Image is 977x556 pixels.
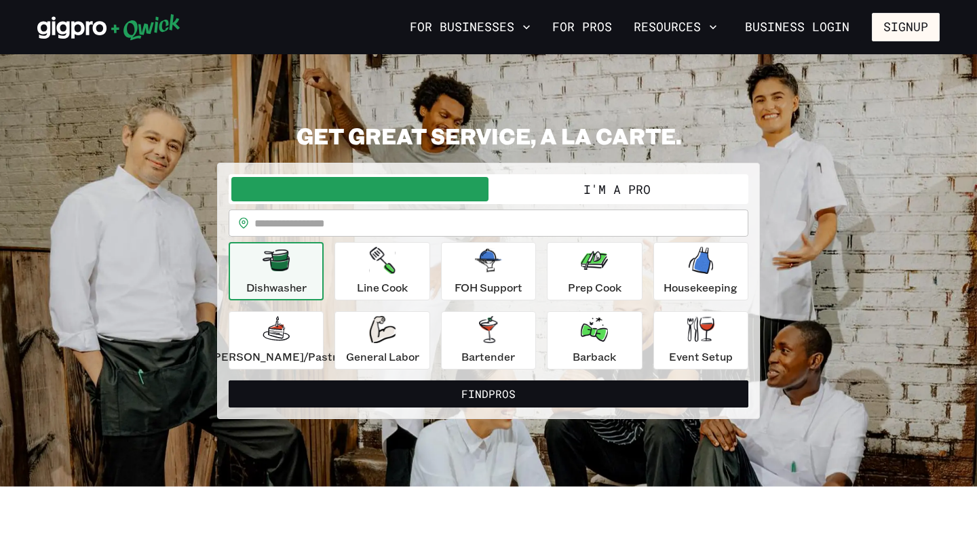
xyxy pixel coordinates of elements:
[664,279,737,296] p: Housekeeping
[547,16,617,39] a: For Pros
[229,242,324,300] button: Dishwasher
[217,122,760,149] h2: GET GREAT SERVICE, A LA CARTE.
[628,16,723,39] button: Resources
[872,13,940,41] button: Signup
[441,242,536,300] button: FOH Support
[334,242,429,300] button: Line Cook
[488,177,746,201] button: I'm a Pro
[653,242,748,300] button: Housekeeping
[231,177,488,201] button: I'm a Business
[246,279,307,296] p: Dishwasher
[568,279,621,296] p: Prep Cook
[229,380,748,408] button: FindPros
[346,349,419,365] p: General Labor
[669,349,733,365] p: Event Setup
[357,279,408,296] p: Line Cook
[334,311,429,370] button: General Labor
[573,349,616,365] p: Barback
[210,349,343,365] p: [PERSON_NAME]/Pastry
[441,311,536,370] button: Bartender
[547,242,642,300] button: Prep Cook
[455,279,522,296] p: FOH Support
[653,311,748,370] button: Event Setup
[229,311,324,370] button: [PERSON_NAME]/Pastry
[733,13,861,41] a: Business Login
[461,349,515,365] p: Bartender
[547,311,642,370] button: Barback
[404,16,536,39] button: For Businesses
